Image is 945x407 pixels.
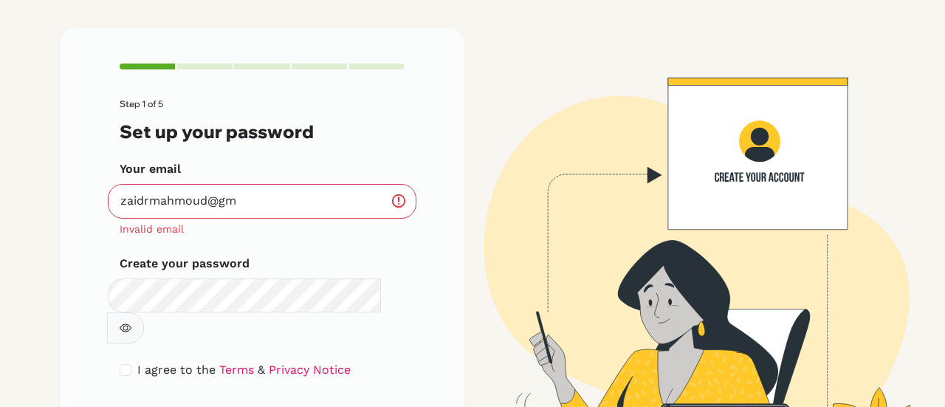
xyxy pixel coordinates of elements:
label: Create your password [120,255,250,273]
a: Terms [219,363,254,377]
h3: Set up your password [120,121,405,143]
input: Insert your email* [108,184,416,219]
span: I agree to the [137,363,216,377]
div: Invalid email [120,222,405,237]
span: & [258,363,265,377]
span: Step 1 of 5 [120,98,163,109]
a: Privacy Notice [269,363,351,377]
label: Your email [120,160,181,178]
